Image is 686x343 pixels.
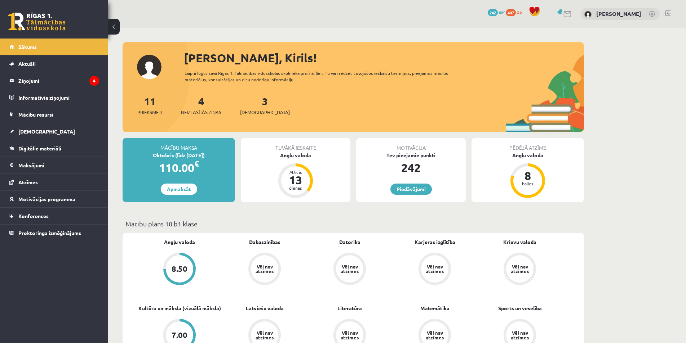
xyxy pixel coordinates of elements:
[517,9,522,15] span: xp
[246,304,284,312] a: Latviešu valoda
[356,138,466,152] div: Motivācija
[472,152,584,199] a: Angļu valoda 8 balles
[185,70,461,83] div: Laipni lūgts savā Rīgas 1. Tālmācības vidusskolas skolnieka profilā. Šeit Tu vari redzēt tuvojošo...
[425,330,445,340] div: Vēl nav atzīmes
[255,330,275,340] div: Vēl nav atzīmes
[9,106,99,123] a: Mācību resursi
[172,331,187,339] div: 7.00
[241,152,350,199] a: Angļu valoda Atlicis 13 dienas
[499,9,505,15] span: mP
[18,157,99,173] legend: Maksājumi
[510,330,530,340] div: Vēl nav atzīmes
[9,72,99,89] a: Ziņojumi4
[123,138,235,152] div: Mācību maksa
[249,238,280,246] a: Dabaszinības
[339,238,360,246] a: Datorika
[18,128,75,135] span: [DEMOGRAPHIC_DATA]
[9,123,99,140] a: [DEMOGRAPHIC_DATA]
[356,159,466,176] div: 242
[161,184,197,195] a: Apmaksāt
[240,109,290,116] span: [DEMOGRAPHIC_DATA]
[340,264,360,274] div: Vēl nav atzīmes
[18,111,53,118] span: Mācību resursi
[9,39,99,55] a: Sākums
[285,186,306,190] div: dienas
[181,95,221,116] a: 4Neizlasītās ziņas
[425,264,445,274] div: Vēl nav atzīmes
[89,76,99,86] i: 4
[584,11,592,18] img: Kirils Bondarevs
[18,145,61,152] span: Digitālie materiāli
[390,184,432,195] a: Piedāvājumi
[241,138,350,152] div: Tuvākā ieskaite
[18,60,36,67] span: Aktuāli
[9,225,99,241] a: Proktoringa izmēģinājums
[125,219,581,229] p: Mācību plāns 10.b1 klase
[9,157,99,173] a: Maksājumi
[137,109,162,116] span: Priekšmeti
[255,264,275,274] div: Vēl nav atzīmes
[18,89,99,106] legend: Informatīvie ziņojumi
[337,304,362,312] a: Literatūra
[18,179,38,185] span: Atzīmes
[172,265,187,273] div: 8.50
[488,9,498,16] span: 242
[9,191,99,207] a: Motivācijas programma
[506,9,525,15] a: 407 xp
[472,152,584,159] div: Angļu valoda
[392,253,477,286] a: Vēl nav atzīmes
[8,13,66,31] a: Rīgas 1. Tālmācības vidusskola
[123,152,235,159] div: Oktobris (līdz [DATE])
[510,264,530,274] div: Vēl nav atzīmes
[9,208,99,224] a: Konferences
[18,230,81,236] span: Proktoringa izmēģinājums
[307,253,392,286] a: Vēl nav atzīmes
[356,152,466,159] div: Tev pieejamie punkti
[240,95,290,116] a: 3[DEMOGRAPHIC_DATA]
[477,253,562,286] a: Vēl nav atzīmes
[123,159,235,176] div: 110.00
[9,89,99,106] a: Informatīvie ziņojumi
[137,95,162,116] a: 11Priekšmeti
[285,174,306,186] div: 13
[9,174,99,190] a: Atzīmes
[517,170,539,181] div: 8
[137,253,222,286] a: 8.50
[596,10,641,17] a: [PERSON_NAME]
[9,55,99,72] a: Aktuāli
[9,140,99,157] a: Digitālie materiāli
[194,158,199,169] span: €
[415,238,455,246] a: Karjeras izglītība
[241,152,350,159] div: Angļu valoda
[18,213,49,219] span: Konferences
[340,330,360,340] div: Vēl nav atzīmes
[420,304,450,312] a: Matemātika
[18,72,99,89] legend: Ziņojumi
[517,181,539,186] div: balles
[18,44,37,50] span: Sākums
[506,9,516,16] span: 407
[503,238,536,246] a: Krievu valoda
[285,170,306,174] div: Atlicis
[138,304,221,312] a: Kultūra un māksla (vizuālā māksla)
[164,238,195,246] a: Angļu valoda
[222,253,307,286] a: Vēl nav atzīmes
[181,109,221,116] span: Neizlasītās ziņas
[184,49,584,67] div: [PERSON_NAME], Kirils!
[488,9,505,15] a: 242 mP
[18,196,75,202] span: Motivācijas programma
[472,138,584,152] div: Pēdējā atzīme
[498,304,542,312] a: Sports un veselība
